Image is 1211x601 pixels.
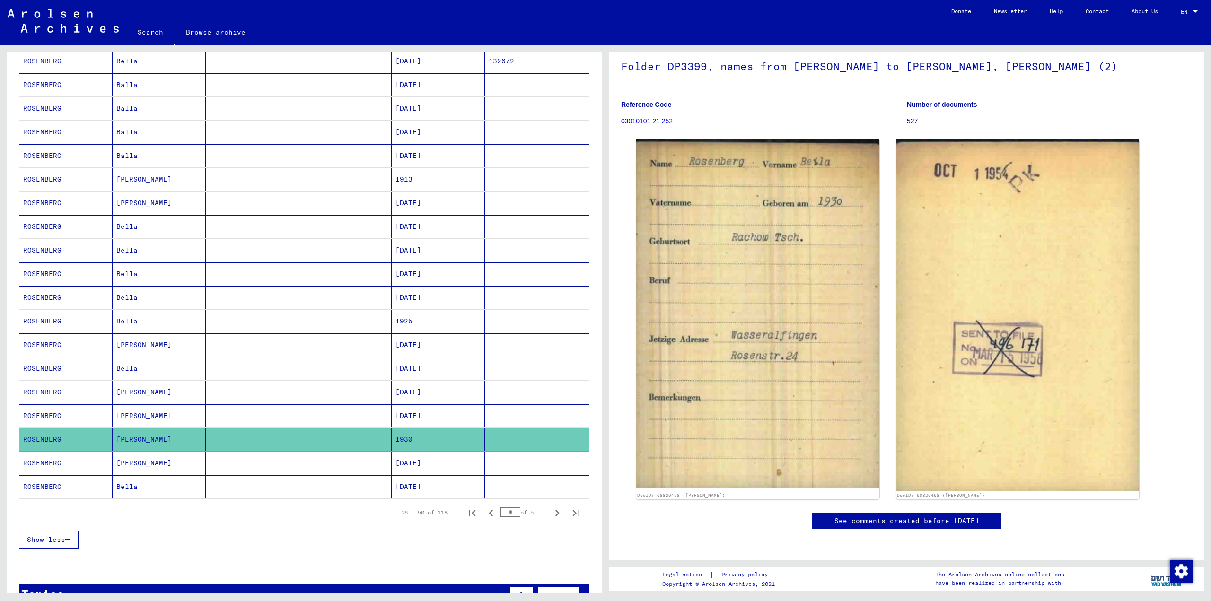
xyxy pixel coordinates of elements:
mat-cell: ROSENBERG [19,215,113,238]
mat-cell: Balla [113,121,206,144]
mat-cell: Bella [113,215,206,238]
img: yv_logo.png [1149,567,1185,591]
a: 03010101 21 252 [621,117,673,125]
mat-cell: [DATE] [392,357,485,380]
img: Arolsen_neg.svg [8,9,119,33]
p: have been realized in partnership with [935,579,1064,587]
a: Privacy policy [714,570,779,580]
mat-cell: [DATE] [392,452,485,475]
mat-cell: ROSENBERG [19,144,113,167]
mat-cell: [DATE] [392,262,485,286]
mat-cell: [DATE] [392,144,485,167]
img: 001.jpg [636,139,879,488]
mat-cell: Balla [113,97,206,120]
a: DocID: 68826458 ([PERSON_NAME]) [637,493,725,498]
mat-cell: [PERSON_NAME] [113,192,206,215]
span: 19 [254,592,262,600]
mat-cell: ROSENBERG [19,239,113,262]
mat-cell: ROSENBERG [19,168,113,191]
mat-cell: [PERSON_NAME] [113,428,206,451]
mat-cell: Bella [113,50,206,73]
mat-cell: [PERSON_NAME] [113,381,206,404]
mat-cell: Bella [113,475,206,498]
mat-cell: [DATE] [392,381,485,404]
mat-cell: ROSENBERG [19,50,113,73]
mat-cell: [DATE] [392,73,485,96]
mat-cell: Balla [113,73,206,96]
mat-cell: ROSENBERG [19,428,113,451]
mat-cell: [DATE] [392,121,485,144]
mat-cell: ROSENBERG [19,192,113,215]
mat-cell: 1925 [392,310,485,333]
b: Number of documents [907,101,977,108]
mat-cell: ROSENBERG [19,121,113,144]
mat-cell: ROSENBERG [19,286,113,309]
span: records found [262,592,317,600]
mat-cell: [DATE] [392,475,485,498]
a: DocID: 68826458 ([PERSON_NAME]) [897,493,985,498]
mat-cell: [PERSON_NAME] [113,452,206,475]
img: 002.jpg [896,139,1140,491]
mat-cell: ROSENBERG [19,262,113,286]
h1: Folder DP3399, names from [PERSON_NAME] to [PERSON_NAME], [PERSON_NAME] (2) [621,44,1192,86]
button: Last page [567,503,586,522]
div: 26 – 50 of 118 [401,508,448,517]
button: Next page [548,503,567,522]
mat-cell: ROSENBERG [19,73,113,96]
mat-cell: [DATE] [392,50,485,73]
mat-cell: [DATE] [392,286,485,309]
mat-cell: [DATE] [392,333,485,357]
div: Change consent [1169,559,1192,582]
a: Search [126,21,175,45]
mat-cell: Bella [113,357,206,380]
span: Filter [546,592,571,600]
b: Reference Code [621,101,672,108]
mat-cell: Bella [113,239,206,262]
mat-cell: ROSENBERG [19,97,113,120]
mat-cell: Bella [113,310,206,333]
mat-cell: Bella [113,262,206,286]
p: The Arolsen Archives online collections [935,570,1064,579]
mat-cell: 1913 [392,168,485,191]
mat-cell: ROSENBERG [19,475,113,498]
mat-cell: [PERSON_NAME] [113,168,206,191]
p: 527 [907,116,1192,126]
mat-cell: 132672 [485,50,589,73]
a: Browse archive [175,21,257,44]
mat-cell: ROSENBERG [19,452,113,475]
a: Legal notice [662,570,710,580]
mat-cell: [PERSON_NAME] [113,333,206,357]
mat-cell: [DATE] [392,192,485,215]
mat-cell: [PERSON_NAME] [113,404,206,427]
mat-cell: ROSENBERG [19,333,113,357]
button: Show less [19,531,79,549]
mat-cell: [DATE] [392,215,485,238]
mat-cell: Bella [113,286,206,309]
mat-cell: ROSENBERG [19,381,113,404]
img: Change consent [1170,560,1193,583]
mat-cell: ROSENBERG [19,310,113,333]
a: See comments created before [DATE] [834,516,979,526]
div: of 5 [500,508,548,517]
mat-cell: [DATE] [392,404,485,427]
mat-cell: ROSENBERG [19,404,113,427]
mat-cell: [DATE] [392,239,485,262]
mat-cell: 1930 [392,428,485,451]
p: Copyright © Arolsen Archives, 2021 [662,580,779,588]
mat-cell: [DATE] [392,97,485,120]
button: First page [463,503,482,522]
span: EN [1181,9,1191,15]
span: Show less [27,535,65,544]
div: | [662,570,779,580]
mat-cell: ROSENBERG [19,357,113,380]
mat-cell: Balla [113,144,206,167]
button: Previous page [482,503,500,522]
